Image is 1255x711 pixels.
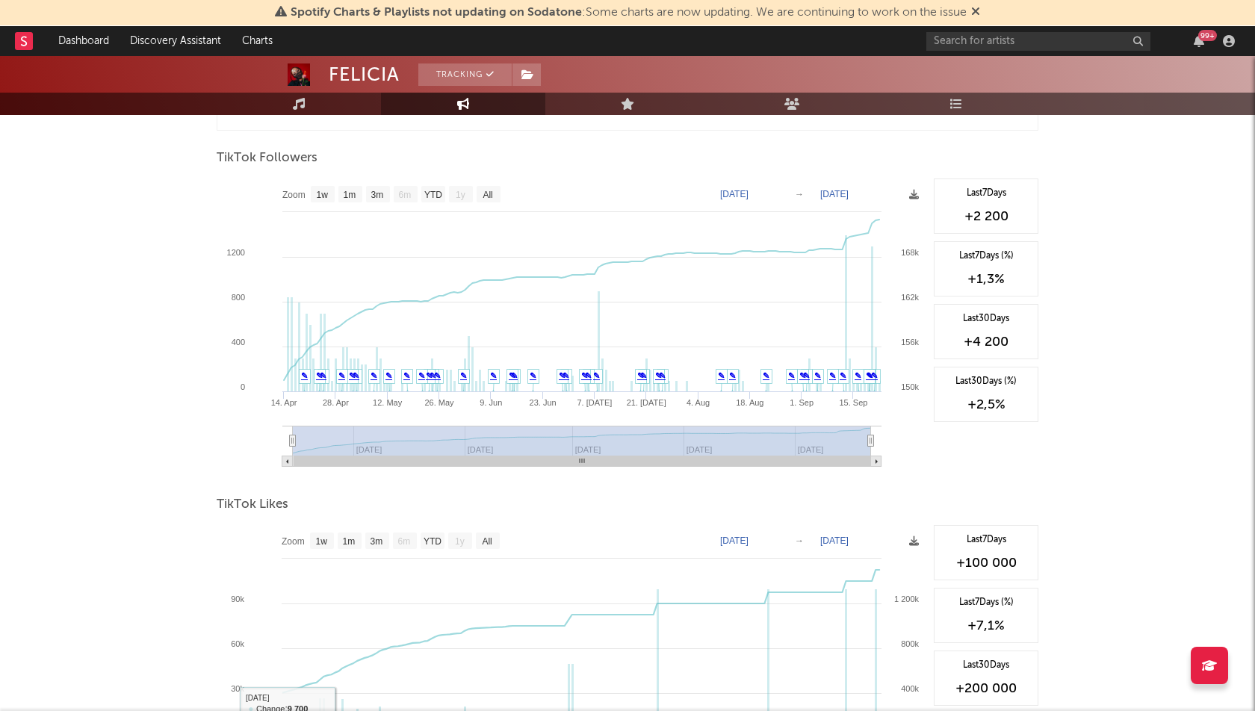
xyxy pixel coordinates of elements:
[349,371,356,380] a: ✎
[291,7,582,19] span: Spotify Charts & Playlists not updating on Sodatone
[795,535,804,546] text: →
[480,398,502,407] text: 9. Jun
[942,596,1030,609] div: Last 7 Days (%)
[820,189,849,199] text: [DATE]
[942,208,1030,226] div: +2 200
[217,149,317,167] span: TikTok Followers
[120,26,232,56] a: Discovery Assistant
[398,536,411,547] text: 6m
[371,536,383,547] text: 3m
[871,371,878,380] a: ✎
[942,312,1030,326] div: Last 30 Days
[424,398,454,407] text: 26. May
[820,535,849,546] text: [DATE]
[763,371,769,380] a: ✎
[399,190,412,200] text: 6m
[718,371,725,380] a: ✎
[942,333,1030,351] div: +4 200
[232,338,245,347] text: 400
[799,371,806,380] a: ✎
[329,63,400,86] div: FELICIA
[687,398,710,407] text: 4. Aug
[483,190,492,200] text: All
[901,338,919,347] text: 156k
[736,398,763,407] text: 18. Aug
[231,594,244,603] text: 90k
[434,371,441,380] a: ✎
[659,371,666,380] a: ✎
[231,639,244,648] text: 60k
[942,680,1030,698] div: +200 000
[301,371,308,380] a: ✎
[814,371,821,380] a: ✎
[593,371,600,380] a: ✎
[729,371,736,380] a: ✎
[901,293,919,302] text: 162k
[509,371,515,380] a: ✎
[232,293,245,302] text: 800
[829,371,836,380] a: ✎
[371,371,377,380] a: ✎
[490,371,497,380] a: ✎
[942,187,1030,200] div: Last 7 Days
[530,371,536,380] a: ✎
[373,398,403,407] text: 12. May
[942,533,1030,547] div: Last 7 Days
[1194,35,1204,47] button: 99+
[338,371,345,380] a: ✎
[720,189,749,199] text: [DATE]
[282,536,305,547] text: Zoom
[942,249,1030,263] div: Last 7 Days (%)
[577,398,612,407] text: 7. [DATE]
[901,248,919,257] text: 168k
[795,189,804,199] text: →
[855,371,861,380] a: ✎
[840,371,846,380] a: ✎
[403,371,410,380] a: ✎
[353,371,359,380] a: ✎
[424,190,442,200] text: YTD
[323,398,349,407] text: 28. Apr
[371,190,384,200] text: 3m
[942,554,1030,572] div: +100 000
[456,190,465,200] text: 1y
[418,63,512,86] button: Tracking
[316,371,323,380] a: ✎
[942,659,1030,672] div: Last 30 Days
[241,382,245,391] text: 0
[901,639,919,648] text: 800k
[627,398,666,407] text: 21. [DATE]
[581,371,588,380] a: ✎
[894,594,920,603] text: 1 200k
[316,536,328,547] text: 1w
[788,371,795,380] a: ✎
[232,26,283,56] a: Charts
[866,371,873,380] a: ✎
[563,371,569,380] a: ✎
[282,190,306,200] text: Zoom
[424,536,441,547] text: YTD
[460,371,467,380] a: ✎
[271,398,297,407] text: 14. Apr
[317,190,329,200] text: 1w
[839,398,867,407] text: 15. Sep
[720,535,749,546] text: [DATE]
[585,371,592,380] a: ✎
[48,26,120,56] a: Dashboard
[426,371,433,380] a: ✎
[901,382,919,391] text: 150k
[217,496,288,514] span: TikTok Likes
[344,190,356,200] text: 1m
[231,684,244,693] text: 30k
[942,396,1030,414] div: +2,5 %
[530,398,557,407] text: 23. Jun
[385,371,392,380] a: ✎
[455,536,465,547] text: 1y
[901,684,919,693] text: 400k
[418,371,425,380] a: ✎
[655,371,662,380] a: ✎
[227,248,245,257] text: 1200
[926,32,1150,51] input: Search for artists
[637,371,644,380] a: ✎
[320,371,326,380] a: ✎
